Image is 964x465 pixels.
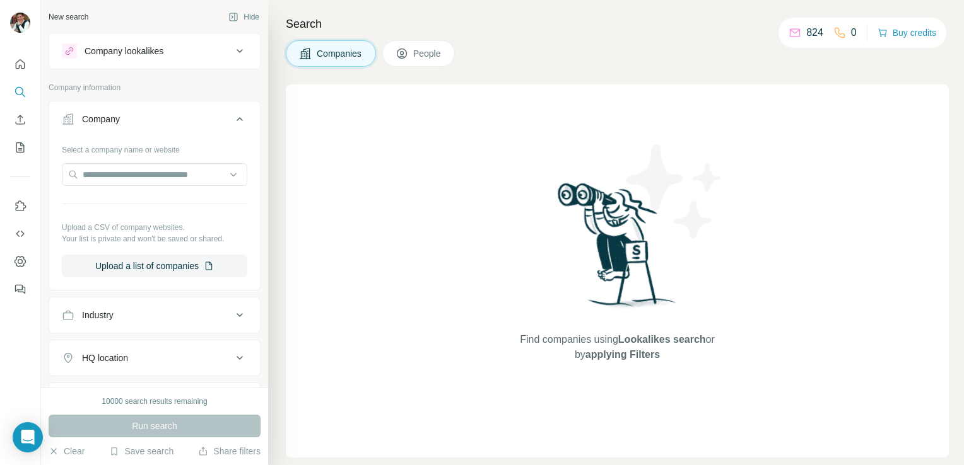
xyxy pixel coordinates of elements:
[10,108,30,131] button: Enrich CSV
[49,445,85,457] button: Clear
[10,13,30,33] img: Avatar
[62,222,247,233] p: Upload a CSV of company websites.
[49,82,261,93] p: Company information
[10,136,30,159] button: My lists
[198,445,261,457] button: Share filters
[82,352,128,364] div: HQ location
[49,343,260,373] button: HQ location
[552,180,683,320] img: Surfe Illustration - Woman searching with binoculars
[618,334,706,345] span: Lookalikes search
[413,47,442,60] span: People
[49,11,88,23] div: New search
[317,47,363,60] span: Companies
[109,445,173,457] button: Save search
[13,422,43,452] div: Open Intercom Messenger
[49,104,260,139] button: Company
[82,309,114,321] div: Industry
[10,53,30,76] button: Quick start
[102,396,207,407] div: 10000 search results remaining
[851,25,857,40] p: 0
[10,81,30,103] button: Search
[49,36,260,66] button: Company lookalikes
[806,25,823,40] p: 824
[10,278,30,301] button: Feedback
[516,332,718,362] span: Find companies using or by
[618,135,731,248] img: Surfe Illustration - Stars
[49,386,260,416] button: Annual revenue ($)
[62,139,247,156] div: Select a company name or website
[85,45,163,57] div: Company lookalikes
[62,233,247,244] p: Your list is private and won't be saved or shared.
[10,250,30,273] button: Dashboard
[585,349,660,360] span: applying Filters
[10,195,30,217] button: Use Surfe on LinkedIn
[286,15,949,33] h4: Search
[10,222,30,245] button: Use Surfe API
[62,255,247,277] button: Upload a list of companies
[49,300,260,330] button: Industry
[878,24,936,42] button: Buy credits
[82,113,120,125] div: Company
[220,8,268,26] button: Hide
